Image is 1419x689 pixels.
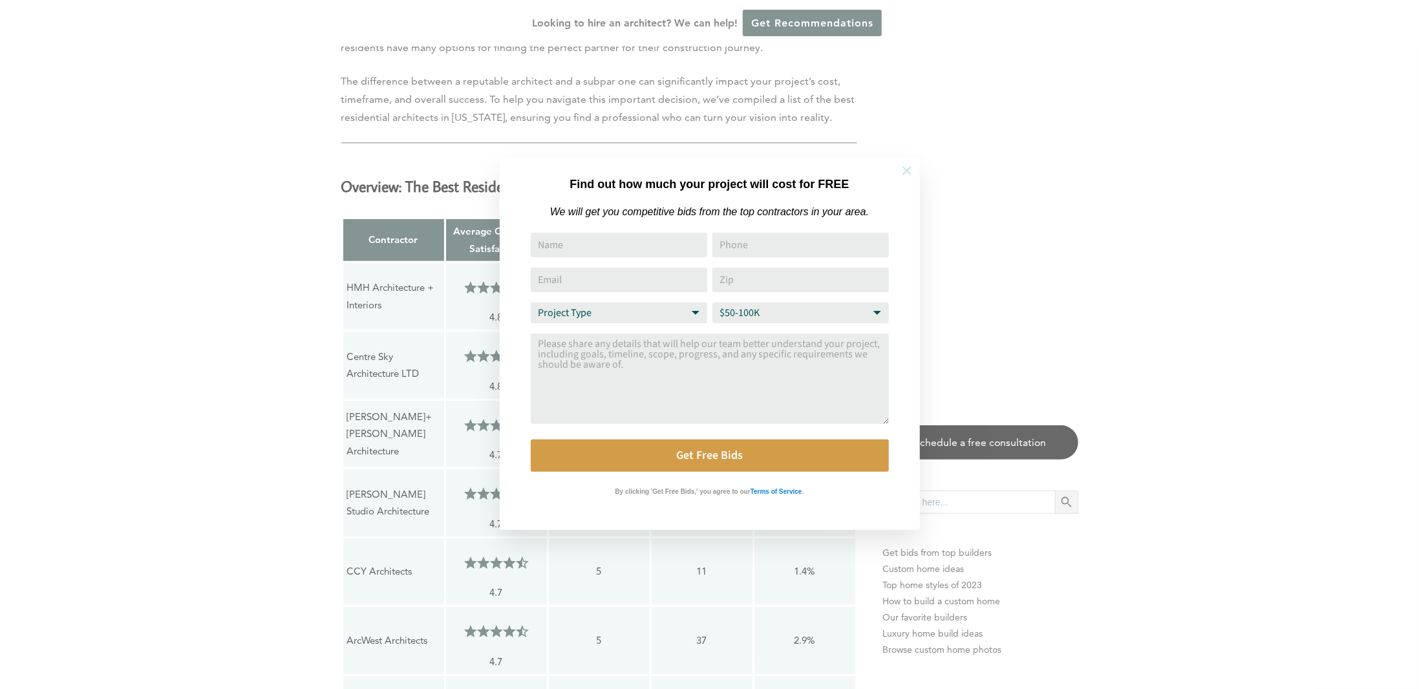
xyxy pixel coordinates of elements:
[531,440,889,472] button: Get Free Bids
[531,268,707,292] input: Email Address
[884,148,930,193] button: Close
[712,268,889,292] input: Zip
[712,302,889,323] select: Budget Range
[570,178,849,191] strong: Find out how much your project will cost for FREE
[712,233,889,257] input: Phone
[751,485,802,496] a: Terms of Service
[531,233,707,257] input: Name
[802,488,804,495] strong: .
[615,488,751,495] strong: By clicking 'Get Free Bids,' you agree to our
[531,302,707,323] select: Project Type
[751,488,802,495] strong: Terms of Service
[550,206,869,217] em: We will get you competitive bids from the top contractors in your area.
[531,334,889,424] textarea: Comment or Message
